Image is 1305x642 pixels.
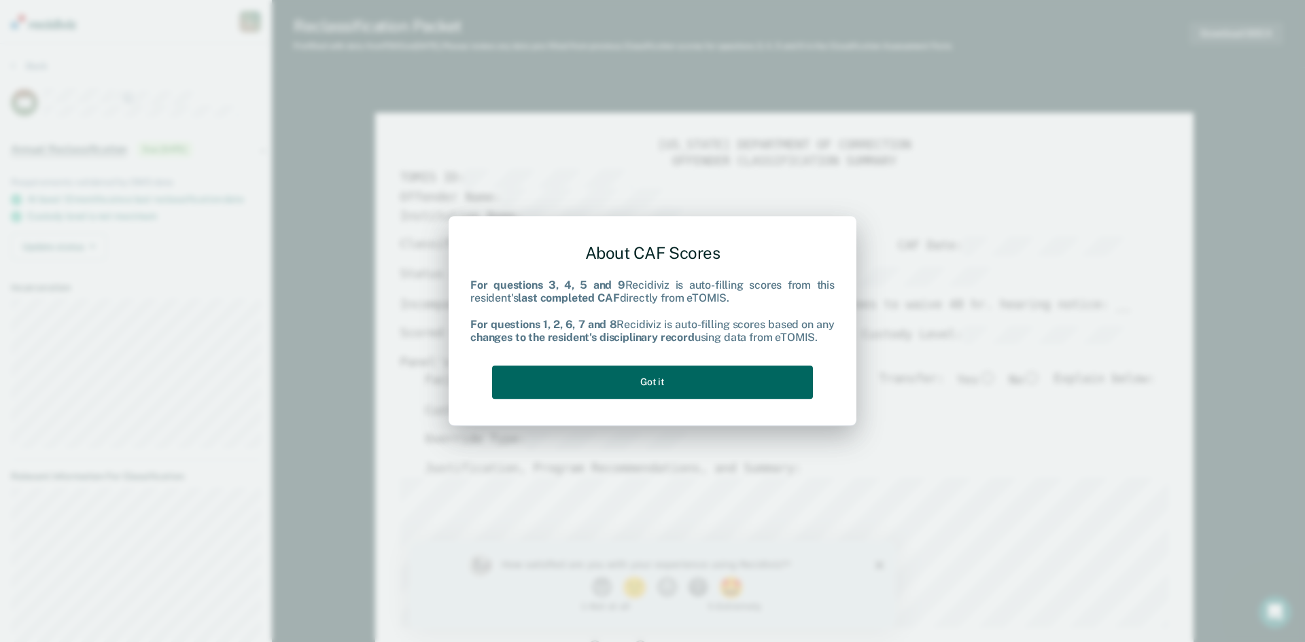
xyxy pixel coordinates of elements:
[470,279,835,344] div: Recidiviz is auto-filling scores from this resident's directly from eTOMIS. Recidiviz is auto-fil...
[60,14,82,35] img: Profile image for Kim
[470,318,616,331] b: For questions 1, 2, 6, 7 and 8
[182,37,206,57] button: 1
[298,61,427,70] div: 5 - Extremely
[492,365,813,399] button: Got it
[279,37,302,57] button: 4
[309,37,337,57] button: 5
[518,292,619,305] b: last completed CAF
[470,331,695,344] b: changes to the resident's disciplinary record
[247,37,271,57] button: 3
[470,279,625,292] b: For questions 3, 4, 5 and 9
[92,61,221,70] div: 1 - Not at all
[470,232,835,274] div: About CAF Scores
[92,18,406,30] div: How satisfied are you with your experience using Recidiviz?
[213,37,241,57] button: 2
[466,20,474,29] div: Close survey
